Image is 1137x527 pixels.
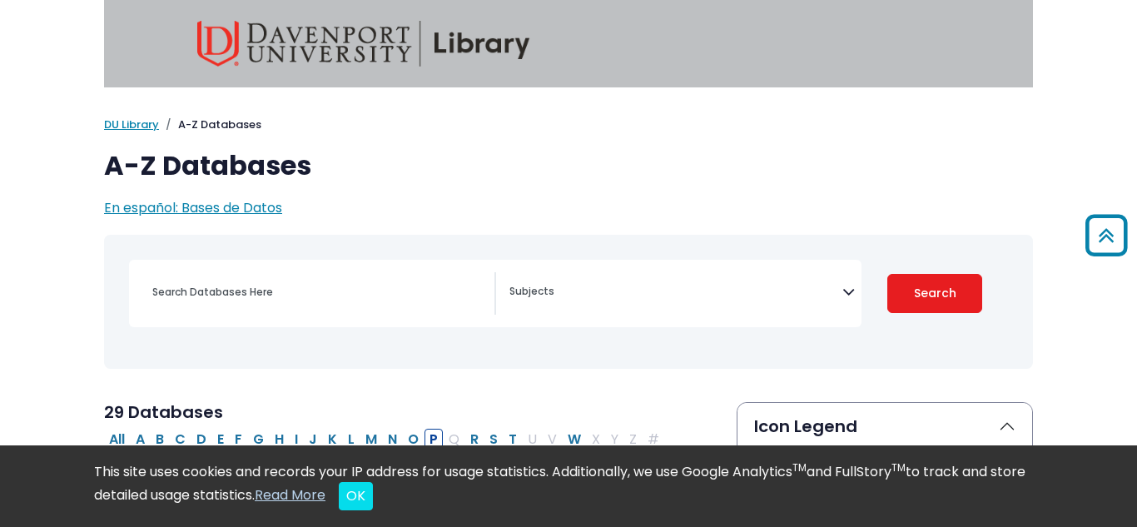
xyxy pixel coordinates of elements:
[104,400,223,424] span: 29 Databases
[403,429,424,450] button: Filter Results O
[191,429,211,450] button: Filter Results D
[509,286,842,300] textarea: Search
[159,117,261,133] li: A-Z Databases
[104,117,1033,133] nav: breadcrumb
[104,198,282,217] a: En español: Bases de Datos
[170,429,191,450] button: Filter Results C
[230,429,247,450] button: Filter Results F
[104,429,130,450] button: All
[304,429,322,450] button: Filter Results J
[197,21,530,67] img: Davenport University Library
[290,429,303,450] button: Filter Results I
[737,403,1032,450] button: Icon Legend
[142,280,494,304] input: Search database by title or keyword
[323,429,342,450] button: Filter Results K
[212,429,229,450] button: Filter Results E
[131,429,150,450] button: Filter Results A
[887,274,982,313] button: Submit for Search Results
[104,117,159,132] a: DU Library
[151,429,169,450] button: Filter Results B
[104,235,1033,369] nav: Search filters
[484,429,503,450] button: Filter Results S
[465,429,484,450] button: Filter Results R
[504,429,522,450] button: Filter Results T
[104,150,1033,181] h1: A-Z Databases
[563,429,586,450] button: Filter Results W
[425,429,443,450] button: Filter Results P
[270,429,289,450] button: Filter Results H
[891,460,906,475] sup: TM
[339,482,373,510] button: Close
[792,460,807,475] sup: TM
[383,429,402,450] button: Filter Results N
[343,429,360,450] button: Filter Results L
[104,429,666,448] div: Alpha-list to filter by first letter of database name
[255,485,325,505] a: Read More
[248,429,269,450] button: Filter Results G
[94,462,1043,510] div: This site uses cookies and records your IP address for usage statistics. Additionally, we use Goo...
[1080,221,1133,249] a: Back to Top
[360,429,382,450] button: Filter Results M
